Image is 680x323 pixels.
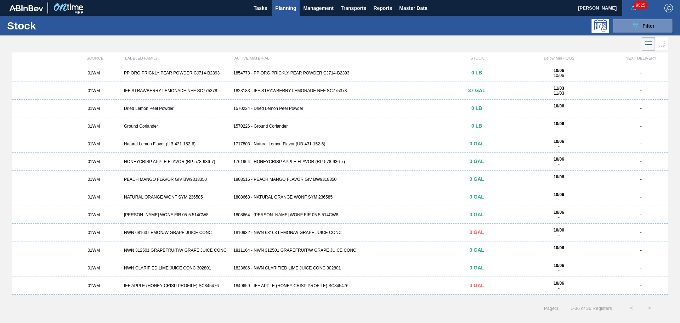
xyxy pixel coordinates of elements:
[640,177,642,182] strong: -
[554,281,564,286] strong: 10/06
[231,195,449,200] div: 1808663 - NATURAL ORANGE WONF SYM 236585
[121,248,231,253] div: NWN 312501 GRAPEFRUIT/W GRAPE JUICE CONC
[504,56,613,60] div: Below Min - OOS
[642,23,654,29] span: Filter
[558,197,560,202] span: -
[231,159,449,164] div: 1761964 - HONEYCRISP APPLE FLAVOR (RP-578-936-7)
[471,105,482,111] span: 0 LB
[68,56,122,60] div: SOURCE
[558,162,560,167] span: -
[122,56,231,60] div: LABELED FAMILY
[640,124,642,129] strong: -
[554,192,564,197] strong: 10/06
[640,88,642,93] strong: -
[87,266,100,271] span: 01WM
[554,139,564,144] strong: 10/06
[87,124,100,129] span: 01WM
[554,157,564,162] strong: 10/06
[622,3,645,13] button: Notifications
[87,283,100,288] span: 01WM
[640,71,642,76] strong: -
[87,212,100,217] span: 01WM
[231,212,449,217] div: 1808664 - [PERSON_NAME] WONF FIR 05-5 514CW8
[640,106,642,111] strong: -
[121,212,231,217] div: [PERSON_NAME] WONF FIR 05-5 514CW8
[87,71,100,76] span: 01WM
[554,263,564,268] strong: 10/06
[558,179,560,184] span: -
[613,19,673,33] button: Filter
[231,71,449,76] div: 1854773 - PP ORG PRICKLY PEAR POWDER CJ714-B2393
[232,56,450,60] div: ACTIVE MATERIAL
[640,195,642,200] strong: -
[640,266,642,271] strong: -
[569,306,612,311] span: 1 - 36 of 36 Registers
[121,177,231,182] div: PEACH MANGO FLAVOR GIV BW9318350
[231,283,449,288] div: 1849659 - IFF APPLE (HONEY CRISP PROFILE) SC845476
[554,245,564,250] strong: 10/06
[558,126,560,131] span: -
[231,124,449,129] div: 1570226 - Ground Coriander
[470,229,484,235] span: 0 GAL
[121,124,231,129] div: Ground Coriander
[121,195,231,200] div: NATURAL ORANGE WONF SYM 236585
[554,121,564,126] strong: 10/06
[470,141,484,146] span: 0 GAL
[231,177,449,182] div: 1808516 - PEACH MANGO FLAVOR GIV BW9318350
[231,230,449,235] div: 1810932 - NWN 68163 LEMON/W GRAPE JUICE CONC
[373,4,392,12] span: Reports
[640,141,642,146] strong: -
[231,106,449,111] div: 1570224 - Dried Lemon Peel Powder
[614,56,668,60] div: NEXT DELIVERY
[558,286,560,291] span: -
[554,86,564,91] strong: 11/03
[640,299,658,317] button: >
[231,88,449,93] div: 1823183 - IFF STRAWBERRY LEMONADE NEF SC775378
[399,4,427,12] span: Master Data
[341,4,366,12] span: Transports
[470,247,484,253] span: 0 GAL
[558,144,560,149] span: -
[275,4,296,12] span: Planning
[253,4,268,12] span: Tasks
[554,210,564,215] strong: 10/06
[554,68,564,73] strong: 10/06
[7,22,113,30] h1: Stock
[121,159,231,164] div: HONEYCRISP APPLE FLAVOR (RP-578-936-7)
[554,228,564,233] strong: 10/06
[121,106,231,111] div: Dried Lemon Peel Powder
[121,71,231,76] div: PP ORG PRICKLY PEAR POWDER CJ714-B2393
[231,248,449,253] div: 1811164 - NWN 312501 GRAPEFRUIT/W GRAPE JUICE CONC
[231,266,449,271] div: 1823686 - NWN CLARIFIED LIME JUICE CONC 302801
[87,88,100,93] span: 01WM
[9,5,43,11] img: TNhmsLtSVTkK8tSr43FrP2fwEKptu5GPRR3wAAAABJRU5ErkJggg==
[640,248,642,253] strong: -
[640,230,642,235] strong: -
[558,268,560,273] span: -
[471,70,482,76] span: 0 LB
[468,88,486,93] span: 37 GAL
[231,141,449,146] div: 1717803 - Natural Lemon Flavor (UB-431-152-6)
[121,88,231,93] div: IFF STRAWBERRY LEMONADE NEF SC775378
[640,159,642,164] strong: -
[87,106,100,111] span: 01WM
[87,141,100,146] span: 01WM
[121,230,231,235] div: NWN 68163 LEMON/W GRAPE JUICE CONC
[554,104,564,108] strong: 10/06
[87,159,100,164] span: 01WM
[87,230,100,235] span: 01WM
[591,19,609,33] div: Programming: no user selected
[554,91,564,96] span: 11/03
[623,299,640,317] button: <
[470,212,484,217] span: 0 GAL
[558,108,560,113] span: -
[642,37,655,51] div: List Vision
[87,248,100,253] span: 01WM
[87,177,100,182] span: 01WM
[558,233,560,238] span: -
[87,195,100,200] span: 01WM
[470,176,484,182] span: 0 GAL
[470,265,484,271] span: 0 GAL
[544,306,559,311] span: Page : 1
[471,123,482,129] span: 0 LB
